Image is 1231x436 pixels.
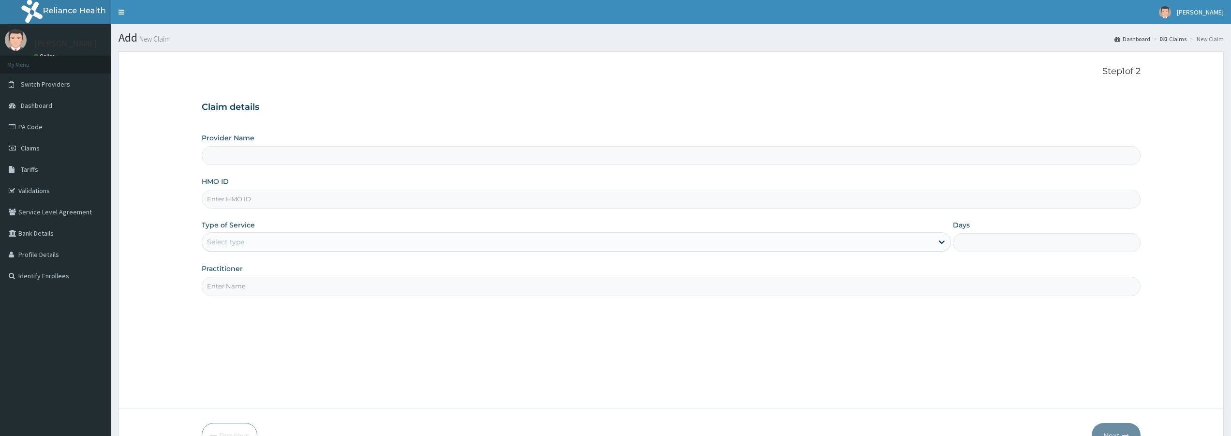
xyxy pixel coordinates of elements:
input: Enter HMO ID [202,190,1141,209]
span: Switch Providers [21,80,70,89]
input: Enter Name [202,277,1141,296]
p: [PERSON_NAME] [34,39,97,48]
label: Provider Name [202,133,254,143]
a: Claims [1160,35,1187,43]
label: Type of Service [202,220,255,230]
label: Practitioner [202,264,243,273]
img: User Image [1159,6,1171,18]
span: Claims [21,144,40,152]
a: Dashboard [1114,35,1150,43]
a: Online [34,53,57,60]
span: Tariffs [21,165,38,174]
span: [PERSON_NAME] [1177,8,1224,16]
p: Step 1 of 2 [202,66,1141,77]
label: HMO ID [202,177,229,186]
li: New Claim [1187,35,1224,43]
label: Days [953,220,970,230]
h3: Claim details [202,102,1141,113]
img: User Image [5,29,27,51]
h1: Add [119,31,1224,44]
div: Select type [207,237,244,247]
span: Dashboard [21,101,52,110]
small: New Claim [137,35,170,43]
